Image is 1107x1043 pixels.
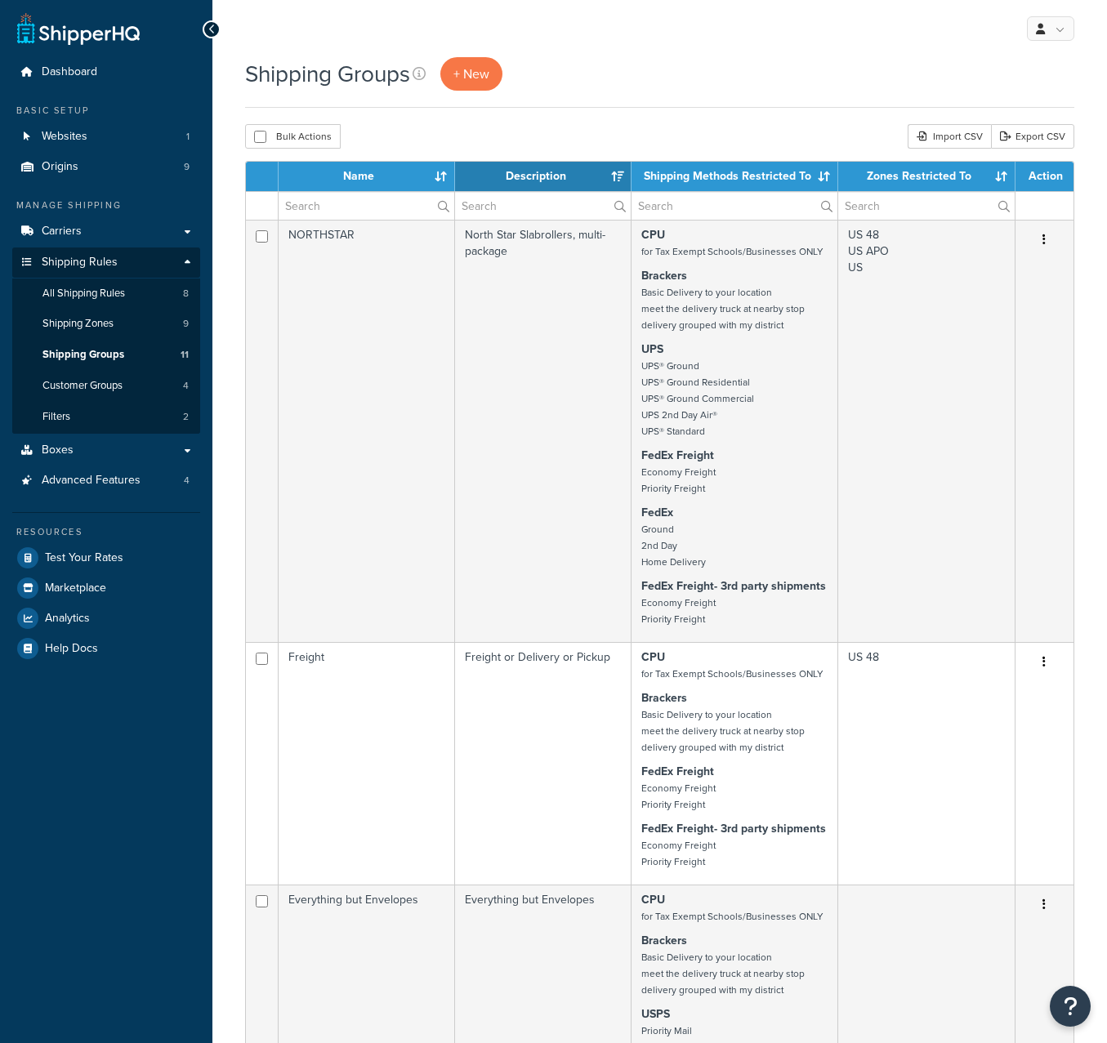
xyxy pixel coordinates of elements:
[641,1023,692,1038] small: Priority Mail
[908,124,991,149] div: Import CSV
[641,1005,670,1023] strong: USPS
[641,781,716,812] small: Economy Freight Priority Freight
[42,160,78,174] span: Origins
[440,57,502,91] a: + New
[12,198,200,212] div: Manage Shipping
[42,256,118,270] span: Shipping Rules
[641,465,716,496] small: Economy Freight Priority Freight
[641,595,716,626] small: Economy Freight Priority Freight
[641,666,823,681] small: for Tax Exempt Schools/Businesses ONLY
[12,402,200,432] li: Filters
[279,192,454,220] input: Search
[183,287,189,301] span: 8
[12,371,200,401] a: Customer Groups 4
[42,379,123,393] span: Customer Groups
[641,341,663,358] strong: UPS
[42,348,124,362] span: Shipping Groups
[45,642,98,656] span: Help Docs
[455,162,632,191] th: Description: activate to sort column ascending
[12,604,200,633] a: Analytics
[42,317,114,331] span: Shipping Zones
[12,340,200,370] a: Shipping Groups 11
[279,642,455,885] td: Freight
[42,65,97,79] span: Dashboard
[12,634,200,663] a: Help Docs
[641,267,687,284] strong: Brackers
[45,551,123,565] span: Test Your Rates
[42,130,87,144] span: Websites
[641,707,805,755] small: Basic Delivery to your location meet the delivery truck at nearby stop delivery grouped with my d...
[838,162,1015,191] th: Zones Restricted To: activate to sort column ascending
[641,891,665,908] strong: CPU
[641,649,665,666] strong: CPU
[184,160,190,174] span: 9
[838,220,1015,642] td: US 48 US APO US
[1015,162,1074,191] th: Action
[12,340,200,370] li: Shipping Groups
[838,192,1014,220] input: Search
[632,162,838,191] th: Shipping Methods Restricted To: activate to sort column ascending
[45,612,90,626] span: Analytics
[12,371,200,401] li: Customer Groups
[455,192,631,220] input: Search
[42,474,141,488] span: Advanced Features
[12,247,200,434] li: Shipping Rules
[641,504,673,521] strong: FedEx
[12,122,200,152] li: Websites
[12,573,200,603] a: Marketplace
[991,124,1074,149] a: Export CSV
[632,192,837,220] input: Search
[12,543,200,573] a: Test Your Rates
[641,689,687,706] strong: Brackers
[641,909,823,924] small: for Tax Exempt Schools/Businesses ONLY
[245,58,410,90] h1: Shipping Groups
[184,474,190,488] span: 4
[12,279,200,309] li: All Shipping Rules
[42,225,82,238] span: Carriers
[181,348,189,362] span: 11
[183,317,189,331] span: 9
[17,12,140,45] a: ShipperHQ Home
[42,443,74,457] span: Boxes
[455,642,632,885] td: Freight or Delivery or Pickup
[641,522,706,569] small: Ground 2nd Day Home Delivery
[12,247,200,278] a: Shipping Rules
[641,950,805,997] small: Basic Delivery to your location meet the delivery truck at nearby stop delivery grouped with my d...
[641,359,754,439] small: UPS® Ground UPS® Ground Residential UPS® Ground Commercial UPS 2nd Day Air® UPS® Standard
[12,152,200,182] a: Origins 9
[12,57,200,87] a: Dashboard
[183,379,189,393] span: 4
[12,402,200,432] a: Filters 2
[455,220,632,642] td: North Star Slabrollers, multi-package
[42,410,70,424] span: Filters
[641,932,687,949] strong: Brackers
[45,582,106,595] span: Marketplace
[641,577,826,595] strong: FedEx Freight- 3rd party shipments
[641,226,665,243] strong: CPU
[641,763,714,780] strong: FedEx Freight
[186,130,190,144] span: 1
[453,65,489,83] span: + New
[12,122,200,152] a: Websites 1
[279,220,455,642] td: NORTHSTAR
[12,525,200,539] div: Resources
[12,309,200,339] li: Shipping Zones
[12,152,200,182] li: Origins
[641,820,826,837] strong: FedEx Freight- 3rd party shipments
[245,124,341,149] button: Bulk Actions
[12,104,200,118] div: Basic Setup
[12,309,200,339] a: Shipping Zones 9
[12,466,200,496] li: Advanced Features
[12,466,200,496] a: Advanced Features 4
[12,216,200,247] a: Carriers
[279,162,455,191] th: Name: activate to sort column ascending
[641,447,714,464] strong: FedEx Freight
[12,435,200,466] a: Boxes
[641,244,823,259] small: for Tax Exempt Schools/Businesses ONLY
